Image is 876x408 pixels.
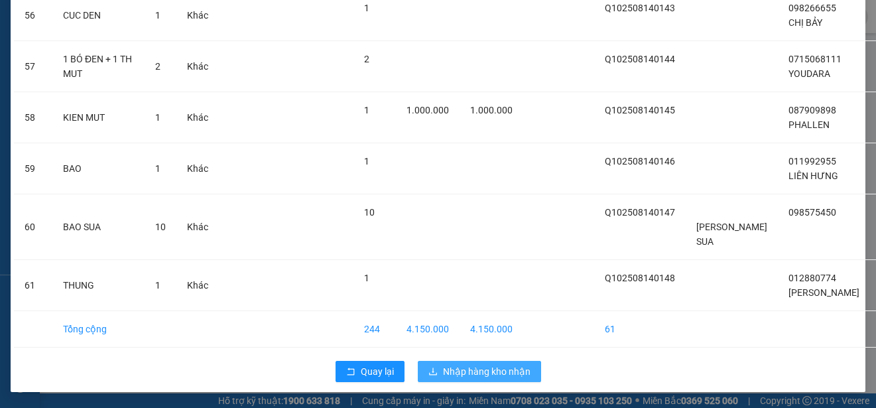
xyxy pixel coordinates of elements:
[788,170,838,181] span: LIÊN HƯNG
[336,361,405,382] button: rollbackQuay lại
[346,367,355,377] span: rollback
[460,311,523,348] td: 4.150.000
[788,207,836,218] span: 098575450
[364,105,369,115] span: 1
[470,105,513,115] span: 1.000.000
[176,194,219,260] td: Khác
[52,194,145,260] td: BAO SUA
[696,222,767,247] span: [PERSON_NAME] SUA
[353,311,396,348] td: 244
[788,17,822,28] span: CHỊ BẢY
[605,273,675,283] span: Q102508140148
[52,143,145,194] td: BAO
[155,112,160,123] span: 1
[418,361,541,382] button: downloadNhập hàng kho nhận
[605,156,675,167] span: Q102508140146
[605,3,675,13] span: Q102508140143
[155,280,160,291] span: 1
[364,54,369,64] span: 2
[788,68,830,79] span: YOUDARA
[14,143,52,194] td: 59
[788,287,859,298] span: [PERSON_NAME]
[176,41,219,92] td: Khác
[594,311,686,348] td: 61
[52,92,145,143] td: KIEN MUT
[788,273,836,283] span: 012880774
[364,273,369,283] span: 1
[605,207,675,218] span: Q102508140147
[14,194,52,260] td: 60
[14,92,52,143] td: 58
[52,311,145,348] td: Tổng cộng
[155,163,160,174] span: 1
[361,364,394,379] span: Quay lại
[155,61,160,72] span: 2
[155,10,160,21] span: 1
[155,222,166,232] span: 10
[176,143,219,194] td: Khác
[788,119,830,130] span: PHALLEN
[605,54,675,64] span: Q102508140144
[364,156,369,167] span: 1
[176,92,219,143] td: Khác
[14,260,52,311] td: 61
[176,260,219,311] td: Khác
[605,105,675,115] span: Q102508140145
[396,311,460,348] td: 4.150.000
[788,54,842,64] span: 0715068111
[14,41,52,92] td: 57
[443,364,531,379] span: Nhập hàng kho nhận
[364,207,375,218] span: 10
[788,156,836,167] span: 011992955
[364,3,369,13] span: 1
[52,41,145,92] td: 1 BÓ ĐEN + 1 TH MUT
[52,260,145,311] td: THUNG
[788,105,836,115] span: 087909898
[407,105,449,115] span: 1.000.000
[788,3,836,13] span: 098266655
[428,367,438,377] span: download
